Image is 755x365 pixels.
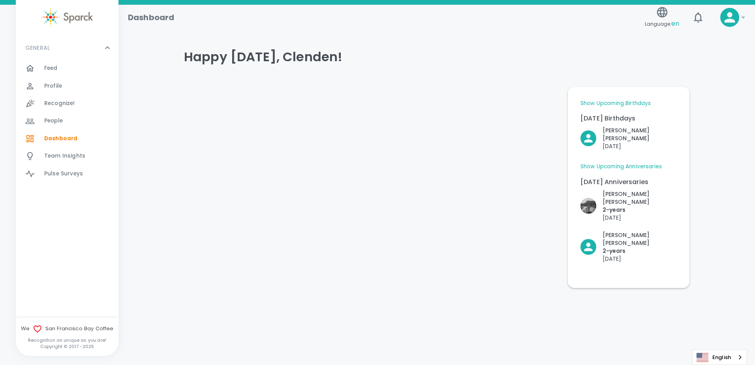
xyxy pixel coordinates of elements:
button: Language:en [642,4,682,32]
p: [DATE] [603,142,677,150]
a: Show Upcoming Birthdays [580,100,651,107]
p: [DATE] [603,255,677,263]
p: [DATE] Birthdays [580,114,677,123]
a: People [16,112,118,130]
img: Picture of Brandon Algarin [580,198,596,214]
a: Team Insights [16,147,118,165]
span: We San Francisco Bay Coffee [16,324,118,334]
p: 2- years [603,247,677,255]
h1: Dashboard [128,11,174,24]
div: GENERAL [16,60,118,186]
a: Recognize! [16,95,118,112]
div: Click to Recognize! [574,120,677,150]
aside: Language selected: English [692,350,747,365]
a: English [693,350,747,365]
p: [PERSON_NAME] [PERSON_NAME] [603,190,677,206]
a: Pulse Surveys [16,165,118,182]
a: Show Upcoming Anniversaries [580,163,662,171]
div: GENERAL [16,36,118,60]
button: Click to Recognize! [580,190,677,222]
span: People [44,117,63,125]
p: [DATE] Anniversaries [580,177,677,187]
p: 2- years [603,206,677,214]
a: Dashboard [16,130,118,147]
p: [PERSON_NAME] [PERSON_NAME] [603,231,677,247]
a: Feed [16,60,118,77]
button: Click to Recognize! [580,231,677,263]
h4: Happy [DATE], Clenden! [184,49,689,65]
div: Language [692,350,747,365]
p: GENERAL [25,44,50,52]
span: Profile [44,82,62,90]
span: Team Insights [44,152,85,160]
div: Click to Recognize! [574,225,677,263]
span: en [671,19,679,28]
span: Language: [645,19,679,29]
p: [PERSON_NAME] [PERSON_NAME] [603,126,677,142]
span: Recognize! [44,100,75,107]
img: Sparck logo [41,8,93,26]
p: Copyright © 2017 - 2025 [16,343,118,350]
p: [DATE] [603,214,677,222]
button: Click to Recognize! [580,126,677,150]
a: Sparck logo [16,8,118,26]
div: Click to Recognize! [574,184,677,222]
p: Recognition as unique as you are! [16,337,118,343]
span: Dashboard [44,135,77,143]
span: Pulse Surveys [44,170,83,178]
a: Profile [16,77,118,95]
span: Feed [44,64,58,72]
